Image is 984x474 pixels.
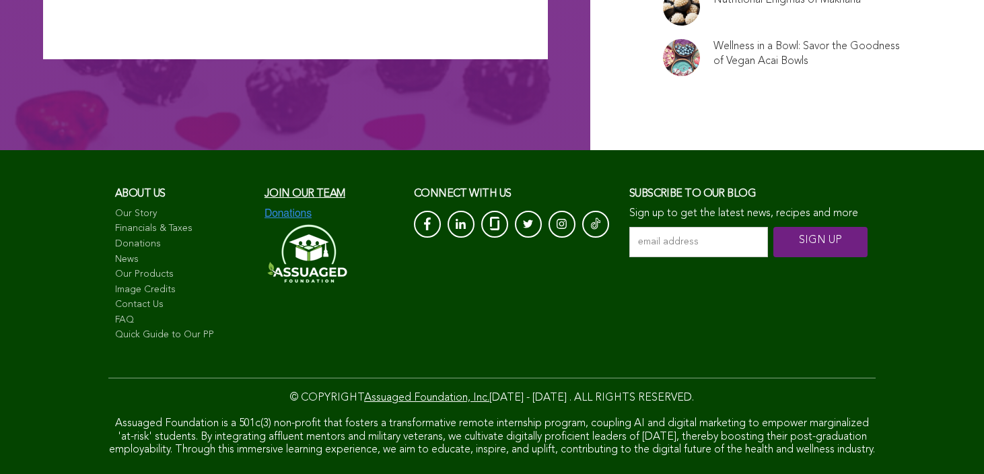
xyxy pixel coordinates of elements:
span: © COPYRIGHT [DATE] - [DATE] . ALL RIGHTS RESERVED. [290,393,694,403]
a: Donations [115,238,251,251]
a: Join our team [265,189,345,199]
img: Donations [265,207,312,219]
img: Tik-Tok-Icon [591,217,600,230]
img: glassdoor_White [490,217,499,230]
a: News [115,253,251,267]
a: Assuaged Foundation, Inc. [364,393,489,403]
a: FAQ [115,314,251,327]
a: Wellness in a Bowl: Savor the Goodness of Vegan Acai Bowls [713,39,901,69]
span: Assuaged Foundation is a 501c(3) non-profit that fosters a transformative remote internship progr... [109,418,875,454]
iframe: Chat Widget [917,409,984,474]
img: Assuaged-Foundation-Logo-White [265,220,348,287]
input: SIGN UP [773,227,868,257]
span: CONNECT with us [414,189,512,199]
a: Our Story [115,207,251,221]
h3: Subscribe to our blog [629,184,869,204]
p: Sign up to get the latest news, recipes and more [629,207,869,220]
a: Quick Guide to Our PP [115,329,251,342]
a: Financials & Taxes [115,222,251,236]
span: About us [115,189,166,199]
a: Our Products [115,268,251,281]
input: email address [629,227,769,257]
a: Contact Us [115,298,251,312]
a: Image Credits [115,283,251,297]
